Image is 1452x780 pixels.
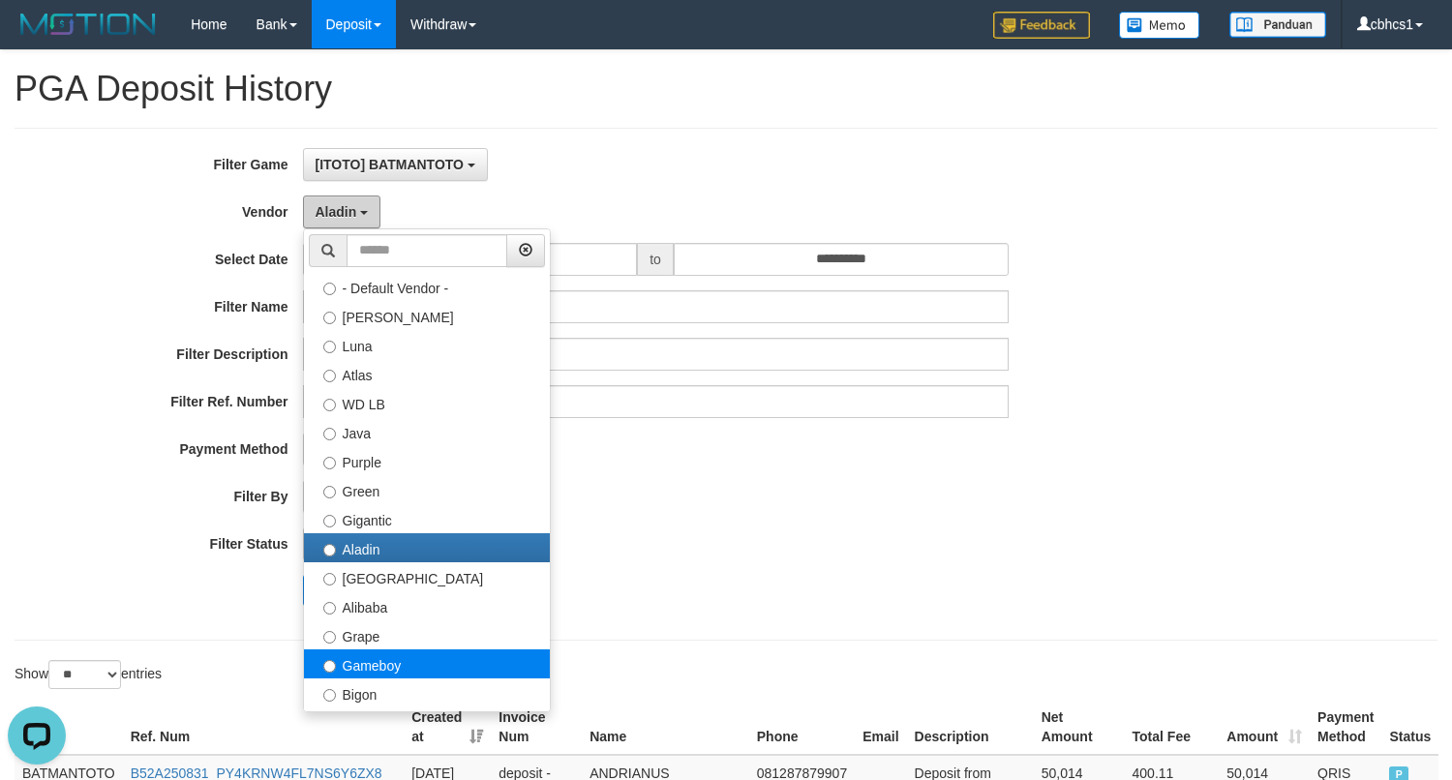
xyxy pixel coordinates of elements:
input: [PERSON_NAME] [323,312,336,324]
input: Atlas [323,370,336,382]
input: Bigon [323,689,336,702]
label: [GEOGRAPHIC_DATA] [304,562,550,591]
label: Green [304,475,550,504]
label: - Default Vendor - [304,272,550,301]
label: Grape [304,620,550,649]
select: Showentries [48,660,121,689]
th: Invoice Num [491,700,582,755]
input: Grape [323,631,336,644]
label: Alibaba [304,591,550,620]
h1: PGA Deposit History [15,70,1437,108]
input: - Default Vendor - [323,283,336,295]
label: Luna [304,330,550,359]
button: Open LiveChat chat widget [8,8,66,66]
th: Payment Method [1310,700,1381,755]
button: Aladin [303,195,381,228]
label: [PERSON_NAME] [304,301,550,330]
th: Description [907,700,1034,755]
span: to [637,243,674,276]
th: Status [1381,700,1438,755]
span: [ITOTO] BATMANTOTO [316,157,464,172]
input: Java [323,428,336,440]
input: Gigantic [323,515,336,527]
label: Atlas [304,359,550,388]
th: Total Fee [1125,700,1220,755]
input: Green [323,486,336,498]
button: [ITOTO] BATMANTOTO [303,148,488,181]
input: Luna [323,341,336,353]
img: panduan.png [1229,12,1326,38]
label: Show entries [15,660,162,689]
input: [GEOGRAPHIC_DATA] [323,573,336,585]
input: WD LB [323,399,336,411]
input: Gameboy [323,660,336,673]
img: Button%20Memo.svg [1119,12,1200,39]
th: Amount: activate to sort column ascending [1219,700,1310,755]
input: Alibaba [323,602,336,615]
input: Aladin [323,544,336,556]
label: Gameboy [304,649,550,678]
label: Allstar [304,707,550,736]
label: Gigantic [304,504,550,533]
th: Ref. Num [123,700,404,755]
input: Purple [323,457,336,469]
th: Created at: activate to sort column ascending [404,700,491,755]
label: Purple [304,446,550,475]
label: WD LB [304,388,550,417]
th: Net Amount [1034,700,1125,755]
th: Name [582,700,749,755]
img: Feedback.jpg [993,12,1090,39]
label: Java [304,417,550,446]
th: Email [855,700,906,755]
label: Aladin [304,533,550,562]
label: Bigon [304,678,550,707]
img: MOTION_logo.png [15,10,162,39]
th: Phone [749,700,855,755]
span: Aladin [316,204,357,220]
